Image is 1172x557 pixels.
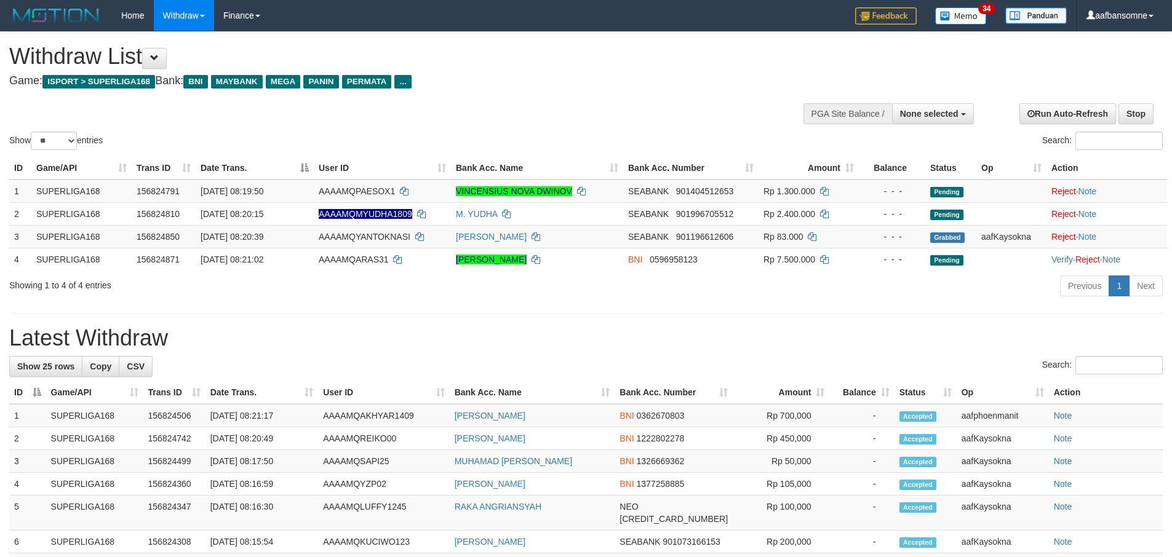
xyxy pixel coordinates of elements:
span: CSV [127,361,145,371]
label: Search: [1042,132,1163,150]
td: SUPERLIGA168 [31,180,132,203]
a: VINCENSIUS NOVA DWINOV [456,186,572,196]
span: SEABANK [628,209,669,219]
th: ID [9,157,31,180]
td: SUPERLIGA168 [46,473,143,496]
span: Copy 0596958123 to clipboard [650,255,698,264]
span: PANIN [303,75,338,89]
th: User ID: activate to sort column ascending [314,157,451,180]
th: ID: activate to sort column descending [9,381,46,404]
td: [DATE] 08:15:54 [205,531,318,553]
th: Game/API: activate to sort column ascending [46,381,143,404]
td: SUPERLIGA168 [46,496,143,531]
div: - - - [864,231,920,243]
a: [PERSON_NAME] [455,537,525,547]
span: Rp 1.300.000 [763,186,815,196]
span: Copy 1326669362 to clipboard [637,456,685,466]
span: Show 25 rows [17,361,74,371]
span: [DATE] 08:20:39 [201,232,263,242]
td: 1 [9,180,31,203]
span: AAAAMQARAS31 [319,255,389,264]
span: BNI [628,255,642,264]
img: MOTION_logo.png [9,6,103,25]
a: Note [1054,411,1072,421]
div: - - - [864,208,920,220]
span: ISPORT > SUPERLIGA168 [42,75,155,89]
input: Search: [1075,132,1163,150]
td: aafKaysokna [957,531,1049,553]
th: Status: activate to sort column ascending [895,381,957,404]
td: Rp 50,000 [733,450,829,473]
span: Pending [930,255,963,266]
span: [DATE] 08:21:02 [201,255,263,264]
span: Copy 0362670803 to clipboard [637,411,685,421]
span: Copy 901073166153 to clipboard [663,537,720,547]
a: Note [1054,479,1072,489]
span: PERMATA [342,75,392,89]
a: Note [1054,456,1072,466]
a: Reject [1051,232,1076,242]
td: - [829,450,894,473]
td: 3 [9,225,31,248]
a: MUHAMAD [PERSON_NAME] [455,456,572,466]
a: Reject [1075,255,1100,264]
span: Accepted [899,502,936,513]
div: - - - [864,185,920,197]
td: 4 [9,473,46,496]
th: Trans ID: activate to sort column ascending [143,381,205,404]
th: Action [1049,381,1163,404]
a: Show 25 rows [9,356,82,377]
h1: Withdraw List [9,44,769,69]
th: Bank Acc. Name: activate to sort column ascending [451,157,623,180]
a: [PERSON_NAME] [455,433,525,443]
td: - [829,473,894,496]
img: Feedback.jpg [855,7,917,25]
a: Note [1054,433,1072,443]
a: [PERSON_NAME] [455,411,525,421]
td: 2 [9,202,31,225]
span: Accepted [899,434,936,444]
th: Amount: activate to sort column ascending [733,381,829,404]
span: 156824810 [137,209,180,219]
span: MEGA [266,75,301,89]
span: BNI [620,456,634,466]
th: Balance [859,157,925,180]
td: SUPERLIGA168 [31,248,132,271]
span: Copy 1377258885 to clipboard [637,479,685,489]
img: panduan.png [1005,7,1067,24]
span: 156824791 [137,186,180,196]
span: Nama rekening ada tanda titik/strip, harap diedit [319,209,412,219]
span: 156824871 [137,255,180,264]
span: Copy 1222802278 to clipboard [637,433,685,443]
td: SUPERLIGA168 [46,404,143,427]
span: Accepted [899,480,936,490]
span: Rp 7.500.000 [763,255,815,264]
th: Date Trans.: activate to sort column descending [196,157,314,180]
td: - [829,531,894,553]
th: Amount: activate to sort column ascending [759,157,859,180]
span: Copy [90,361,111,371]
span: 156824850 [137,232,180,242]
td: aafKaysokna [957,427,1049,450]
td: aafKaysokna [976,225,1046,248]
td: AAAAMQYZP02 [318,473,450,496]
span: [DATE] 08:19:50 [201,186,263,196]
a: Previous [1060,275,1109,296]
th: Balance: activate to sort column ascending [829,381,894,404]
td: aafKaysokna [957,496,1049,531]
a: Note [1054,537,1072,547]
span: Grabbed [930,232,965,243]
button: None selected [892,103,974,124]
td: 1 [9,404,46,427]
span: BNI [620,433,634,443]
td: SUPERLIGA168 [46,531,143,553]
div: Showing 1 to 4 of 4 entries [9,274,479,291]
th: Game/API: activate to sort column ascending [31,157,132,180]
span: Accepted [899,457,936,467]
td: - [829,404,894,427]
div: PGA Site Balance / [803,103,892,124]
td: aafKaysokna [957,450,1049,473]
span: None selected [900,109,959,119]
td: AAAAMQAKHYAR1409 [318,404,450,427]
th: Trans ID: activate to sort column ascending [132,157,196,180]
